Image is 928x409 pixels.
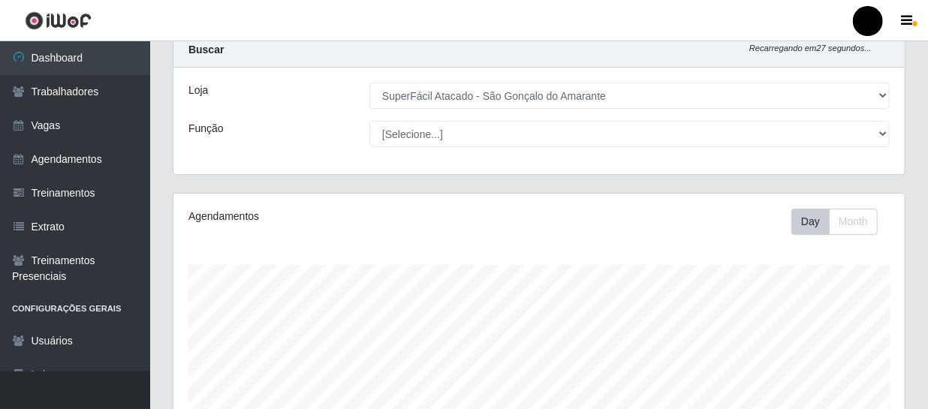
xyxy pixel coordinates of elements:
img: CoreUI Logo [25,11,92,30]
label: Função [188,121,224,137]
i: Recarregando em 27 segundos... [749,44,872,53]
label: Loja [188,83,208,98]
div: Agendamentos [188,209,468,224]
div: Toolbar with button groups [791,209,890,235]
div: First group [791,209,878,235]
strong: Buscar [188,44,224,56]
button: Day [791,209,830,235]
button: Month [829,209,878,235]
